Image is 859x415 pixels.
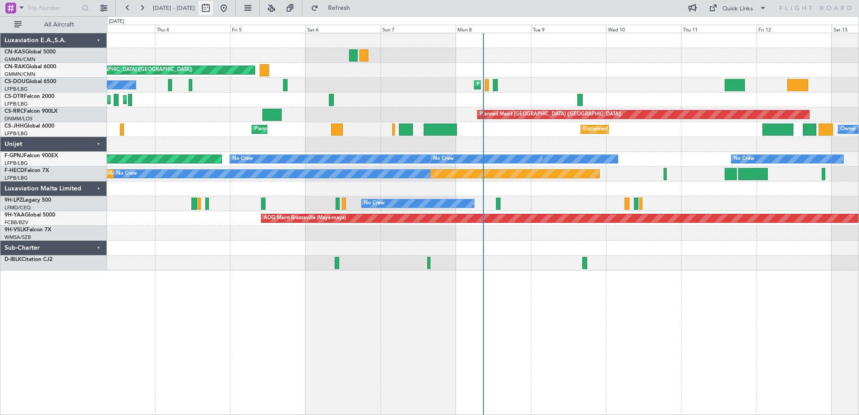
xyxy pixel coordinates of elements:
[477,78,618,92] div: Planned Maint [GEOGRAPHIC_DATA] ([GEOGRAPHIC_DATA])
[232,152,253,166] div: No Crew
[4,168,49,173] a: F-HECDFalcon 7X
[4,219,28,226] a: FCBB/BZV
[4,115,32,122] a: DNMM/LOS
[4,160,28,167] a: LFPB/LBG
[4,234,31,241] a: WMSA/SZB
[116,167,137,181] div: No Crew
[4,124,24,129] span: CS-JHH
[4,130,28,137] a: LFPB/LBG
[4,227,51,233] a: 9H-VSLKFalcon 7X
[4,204,31,211] a: LFMD/CEQ
[4,212,55,218] a: 9H-YAAGlobal 5000
[4,124,54,129] a: CS-JHHGlobal 6000
[4,56,35,63] a: GMMN/CMN
[4,168,24,173] span: F-HECD
[155,25,230,33] div: Thu 4
[4,86,28,93] a: LFPB/LBG
[433,152,454,166] div: No Crew
[4,153,58,159] a: F-GPNJFalcon 900EX
[583,123,739,136] div: Unplanned Maint [GEOGRAPHIC_DATA] ([GEOGRAPHIC_DATA] Intl)
[4,49,25,55] span: CN-KAS
[80,25,155,33] div: Wed 3
[364,197,385,210] div: No Crew
[264,212,346,225] div: AOG Maint Brazzaville (Maya-maya)
[722,4,753,13] div: Quick Links
[4,257,53,262] a: D-IBLKCitation CJ2
[4,79,56,84] a: CS-DOUGlobal 6500
[4,64,26,70] span: CN-RAK
[23,22,95,28] span: All Aircraft
[307,1,361,15] button: Refresh
[10,18,97,32] button: All Aircraft
[44,63,192,77] div: Unplanned Maint [GEOGRAPHIC_DATA] ([GEOGRAPHIC_DATA])
[4,175,28,181] a: LFPB/LBG
[4,49,56,55] a: CN-KASGlobal 5000
[4,64,56,70] a: CN-RAKGlobal 6000
[456,25,531,33] div: Mon 8
[320,5,358,11] span: Refresh
[4,198,22,203] span: 9H-LPZ
[4,153,24,159] span: F-GPNJ
[681,25,756,33] div: Thu 11
[4,79,26,84] span: CS-DOU
[4,198,51,203] a: 9H-LPZLegacy 500
[126,93,233,106] div: Planned Maint [GEOGRAPHIC_DATA] (Ataturk)
[757,25,832,33] div: Fri 12
[306,25,381,33] div: Sat 6
[704,1,771,15] button: Quick Links
[4,109,24,114] span: CS-RRC
[734,152,754,166] div: No Crew
[4,212,25,218] span: 9H-YAA
[4,227,27,233] span: 9H-VSLK
[480,108,621,121] div: Planned Maint [GEOGRAPHIC_DATA] ([GEOGRAPHIC_DATA])
[606,25,681,33] div: Wed 10
[4,94,24,99] span: CS-DTR
[381,25,456,33] div: Sun 7
[4,257,22,262] span: D-IBLK
[4,101,28,107] a: LFPB/LBG
[109,18,124,26] div: [DATE]
[27,1,79,15] input: Trip Number
[531,25,606,33] div: Tue 9
[4,94,54,99] a: CS-DTRFalcon 2000
[153,4,195,12] span: [DATE] - [DATE]
[4,71,35,78] a: GMMN/CMN
[254,123,396,136] div: Planned Maint [GEOGRAPHIC_DATA] ([GEOGRAPHIC_DATA])
[841,123,856,136] div: Owner
[4,109,58,114] a: CS-RRCFalcon 900LX
[230,25,305,33] div: Fri 5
